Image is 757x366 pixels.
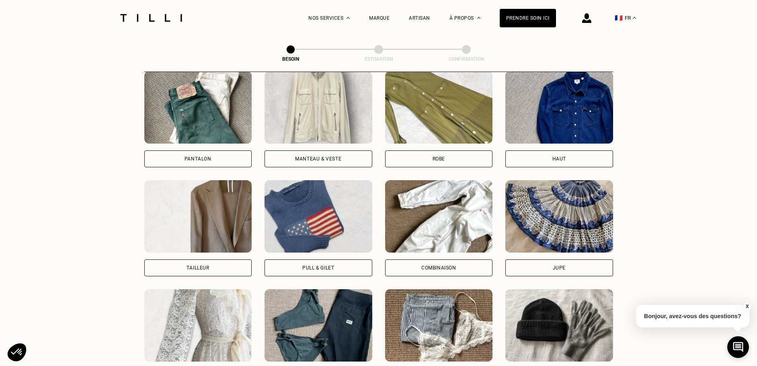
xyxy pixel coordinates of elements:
[553,265,566,270] div: Jupe
[426,56,507,62] div: Confirmation
[505,289,613,362] img: Tilli retouche votre Accessoires
[302,265,334,270] div: Pull & gilet
[250,56,331,62] div: Besoin
[185,156,211,161] div: Pantalon
[385,180,493,253] img: Tilli retouche votre Combinaison
[505,71,613,144] img: Tilli retouche votre Haut
[505,180,613,253] img: Tilli retouche votre Jupe
[385,71,493,144] img: Tilli retouche votre Robe
[477,17,480,19] img: Menu déroulant à propos
[385,289,493,362] img: Tilli retouche votre Lingerie
[265,289,372,362] img: Tilli retouche votre Maillot de bain
[347,17,350,19] img: Menu déroulant
[633,17,636,19] img: menu déroulant
[144,71,252,144] img: Tilli retouche votre Pantalon
[421,265,456,270] div: Combinaison
[295,156,341,161] div: Manteau & Veste
[265,71,372,144] img: Tilli retouche votre Manteau & Veste
[433,156,445,161] div: Robe
[582,13,591,23] img: icône connexion
[500,9,556,27] a: Prendre soin ici
[615,14,623,22] span: 🇫🇷
[743,302,751,311] button: X
[409,15,430,21] a: Artisan
[144,289,252,362] img: Tilli retouche votre Robe de mariée
[636,305,749,327] p: Bonjour, avez-vous des questions?
[187,265,209,270] div: Tailleur
[369,15,390,21] a: Marque
[144,180,252,253] img: Tilli retouche votre Tailleur
[265,180,372,253] img: Tilli retouche votre Pull & gilet
[338,56,419,62] div: Estimation
[552,156,566,161] div: Haut
[117,14,185,22] img: Logo du service de couturière Tilli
